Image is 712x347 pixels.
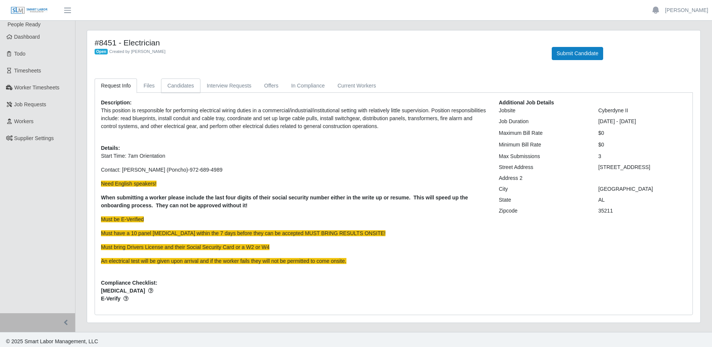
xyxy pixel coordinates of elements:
[14,34,40,40] span: Dashboard
[593,107,692,115] div: Cyberdyne II
[593,207,692,215] div: 35211
[200,78,258,93] a: Interview Requests
[14,84,59,91] span: Worker Timesheets
[101,280,157,286] b: Compliance Checklist:
[593,129,692,137] div: $0
[101,145,120,151] b: Details:
[109,49,166,54] span: Created by [PERSON_NAME]
[95,49,108,55] span: Open
[14,101,47,107] span: Job Requests
[552,47,603,60] button: Submit Candidate
[493,118,593,125] div: Job Duration
[14,135,54,141] span: Supplier Settings
[493,196,593,204] div: State
[101,107,488,130] p: This position is responsible for performing electrical wiring duties in a commercial/industrial/i...
[101,181,157,187] span: Need English speakers!
[101,230,385,236] span: Must have a 10 panel [MEDICAL_DATA] within the 7 days before they can be accepted MUST BRING RESU...
[493,152,593,160] div: Max Submissions
[95,78,137,93] a: Request Info
[14,68,41,74] span: Timesheets
[101,258,346,264] span: An electrical test will be given upon arrival and if the worker fails they will not be permitted ...
[101,216,144,222] span: Must be E-Verified
[285,78,331,93] a: In Compliance
[101,244,269,250] span: Must bring Drivers License and their Social Security Card or a W2 or W4
[493,185,593,193] div: City
[493,141,593,149] div: Minimum Bill Rate
[11,6,48,15] img: SLM Logo
[101,152,488,160] p: Start Time: 7am Orientation
[161,78,200,93] a: Candidates
[6,338,98,344] span: © 2025 Smart Labor Management, LLC
[593,152,692,160] div: 3
[493,107,593,115] div: Jobsite
[331,78,382,93] a: Current Workers
[95,38,540,47] h4: #8451 - Electrician
[593,141,692,149] div: $0
[137,78,161,93] a: Files
[593,196,692,204] div: AL
[101,287,488,295] span: [MEDICAL_DATA]
[593,163,692,171] div: [STREET_ADDRESS]
[493,174,593,182] div: Address 2
[493,207,593,215] div: Zipcode
[14,118,34,124] span: Workers
[493,163,593,171] div: Street Address
[258,78,285,93] a: Offers
[493,129,593,137] div: Maximum Bill Rate
[499,100,554,106] b: Additional Job Details
[101,166,488,174] p: Contact: [PERSON_NAME] (Poncho)-972-689-4989
[101,295,488,303] span: E-Verify
[593,185,692,193] div: [GEOGRAPHIC_DATA]
[8,21,41,27] span: People Ready
[14,51,26,57] span: Todo
[101,100,132,106] b: Description:
[101,195,468,208] strong: When submitting a worker please include the last four digits of their social security number eith...
[593,118,692,125] div: [DATE] - [DATE]
[665,6,708,14] a: [PERSON_NAME]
